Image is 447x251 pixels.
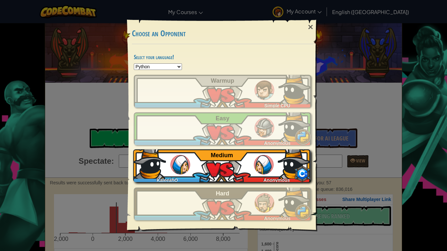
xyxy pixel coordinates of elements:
[255,193,274,213] img: humans_ladder_hard.png
[255,118,274,138] img: humans_ladder_easy.png
[132,29,313,38] h3: Choose an Opponent
[134,112,311,145] a: Anonymous
[278,146,311,179] img: EHwRAAAAAAZJREFUAwBWjRJoinQqegAAAABJRU5ErkJggg==
[134,188,311,220] a: Anonymous
[134,54,311,60] h4: Select your language!
[264,103,290,108] span: Simple CPU
[263,177,290,183] span: Anonymous
[303,18,318,37] div: ×
[133,146,166,179] img: EHwRAAAAAAZJREFUAwBWjRJoinQqegAAAABJRU5ErkJggg==
[278,184,311,217] img: EHwRAAAAAAZJREFUAwBWjRJoinQqegAAAABJRU5ErkJggg==
[254,155,274,175] img: humans_ladder_medium.png
[211,77,234,84] span: Warmup
[255,80,274,100] img: humans_ladder_tutorial.png
[134,75,311,108] a: Simple CPU
[134,149,311,182] a: KaleeahOAnonymous
[170,155,190,175] img: humans_ladder_medium.png
[264,216,291,221] span: Anonymous
[216,115,229,122] span: Easy
[211,152,233,159] span: Medium
[278,72,311,104] img: EHwRAAAAAAZJREFUAwBWjRJoinQqegAAAABJRU5ErkJggg==
[264,141,291,146] span: Anonymous
[157,177,178,183] span: KaleeahO
[216,190,229,197] span: Hard
[278,109,311,142] img: EHwRAAAAAAZJREFUAwBWjRJoinQqegAAAABJRU5ErkJggg==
